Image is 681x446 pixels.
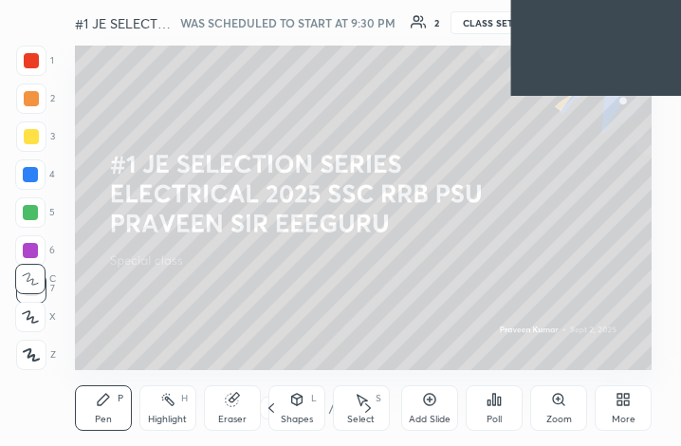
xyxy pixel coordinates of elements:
div: 2 [16,84,55,114]
div: S [376,394,381,403]
div: Z [16,340,56,370]
div: Shapes [281,415,313,424]
div: Highlight [148,415,187,424]
div: H [181,394,188,403]
div: Select [347,415,375,424]
div: C [15,264,56,294]
div: Zoom [546,415,572,424]
div: Eraser [218,415,247,424]
div: 4 [15,159,55,190]
button: CLASS SETTINGS [451,11,555,34]
div: L [311,394,317,403]
div: 5 [15,197,55,228]
div: Pen [95,415,112,424]
div: X [15,302,56,332]
div: 3 [16,121,55,152]
div: 1 [16,46,54,76]
h5: WAS SCHEDULED TO START AT 9:30 PM [180,14,396,31]
div: More [612,415,635,424]
div: P [118,394,123,403]
div: Poll [487,415,502,424]
div: 2 [434,18,439,28]
div: / [328,402,334,414]
div: Add Slide [409,415,451,424]
div: 6 [15,235,55,266]
h4: #1 JE SELECTION SERIES ELECTRICAL 2025 SSC RRB PSU PRAVEEN SIR EEEGURU [75,14,174,32]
